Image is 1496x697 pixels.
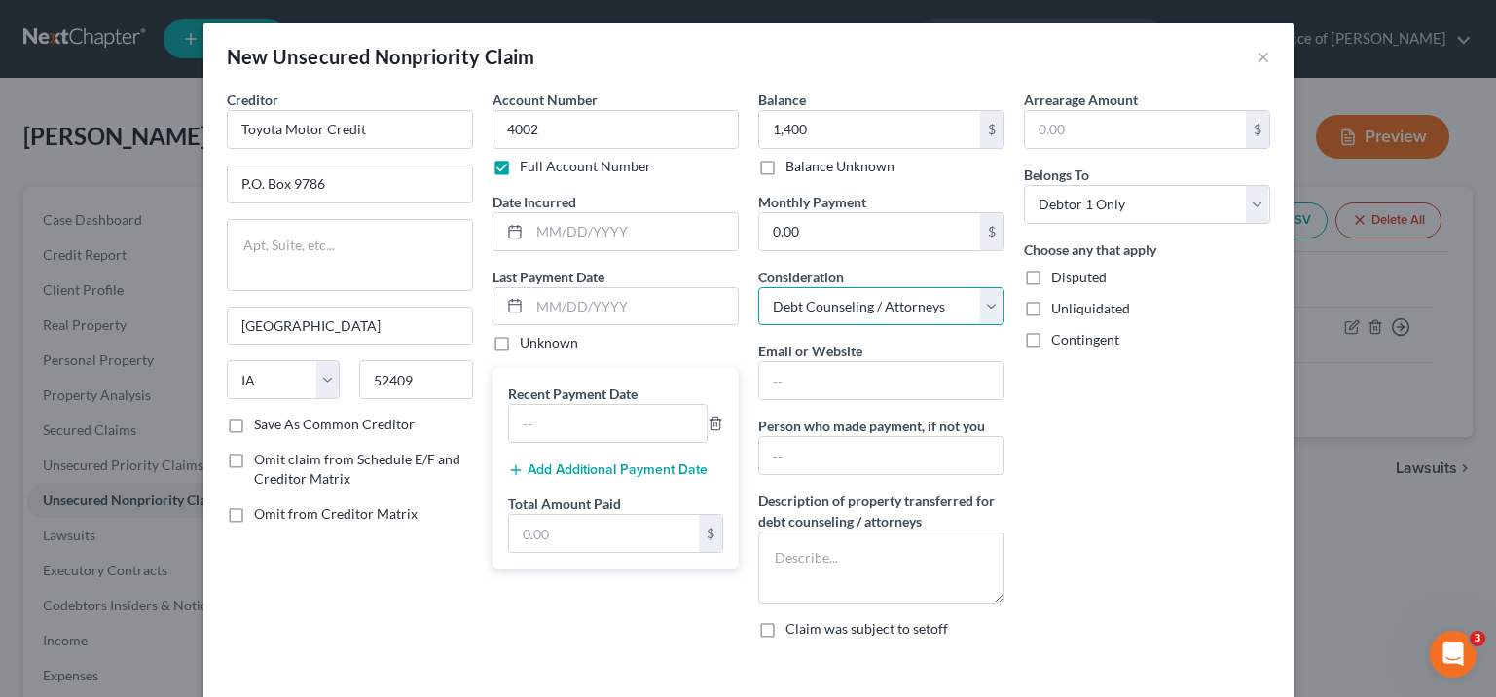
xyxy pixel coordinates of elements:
[254,451,460,487] span: Omit claim from Schedule E/F and Creditor Matrix
[785,157,894,176] label: Balance Unknown
[493,90,598,110] label: Account Number
[508,384,638,404] label: Recent Payment Date
[359,360,473,399] input: Enter zip...
[254,505,418,522] span: Omit from Creditor Matrix
[227,92,278,108] span: Creditor
[758,267,844,287] label: Consideration
[529,213,738,250] input: MM/DD/YYYY
[520,157,651,176] label: Full Account Number
[758,90,806,110] label: Balance
[254,415,415,434] label: Save As Common Creditor
[228,165,472,202] input: Enter address...
[228,308,472,345] input: Enter city...
[1051,269,1107,285] span: Disputed
[758,341,862,361] label: Email or Website
[699,515,722,552] div: $
[493,110,739,149] input: --
[493,267,604,287] label: Last Payment Date
[227,43,535,70] div: New Unsecured Nonpriority Claim
[508,494,621,514] label: Total Amount Paid
[759,362,1003,399] input: --
[759,111,980,148] input: 0.00
[227,110,473,149] input: Search creditor by name...
[1257,45,1270,68] button: ×
[509,515,699,552] input: 0.00
[785,620,948,637] span: Claim was subject to setoff
[1024,90,1138,110] label: Arrearage Amount
[529,288,738,325] input: MM/DD/YYYY
[759,437,1003,474] input: --
[759,213,980,250] input: 0.00
[1025,111,1246,148] input: 0.00
[758,416,985,436] label: Person who made payment, if not you
[980,111,1003,148] div: $
[1246,111,1269,148] div: $
[1051,300,1130,316] span: Unliquidated
[493,192,576,212] label: Date Incurred
[520,333,578,352] label: Unknown
[758,192,866,212] label: Monthly Payment
[509,405,707,442] input: --
[1470,631,1485,646] span: 3
[980,213,1003,250] div: $
[758,491,1004,532] label: Description of property transferred for debt counseling / attorneys
[1024,239,1156,260] label: Choose any that apply
[1430,631,1477,678] iframe: Intercom live chat
[1024,166,1089,183] span: Belongs To
[1051,331,1119,348] span: Contingent
[508,462,708,478] button: Add Additional Payment Date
